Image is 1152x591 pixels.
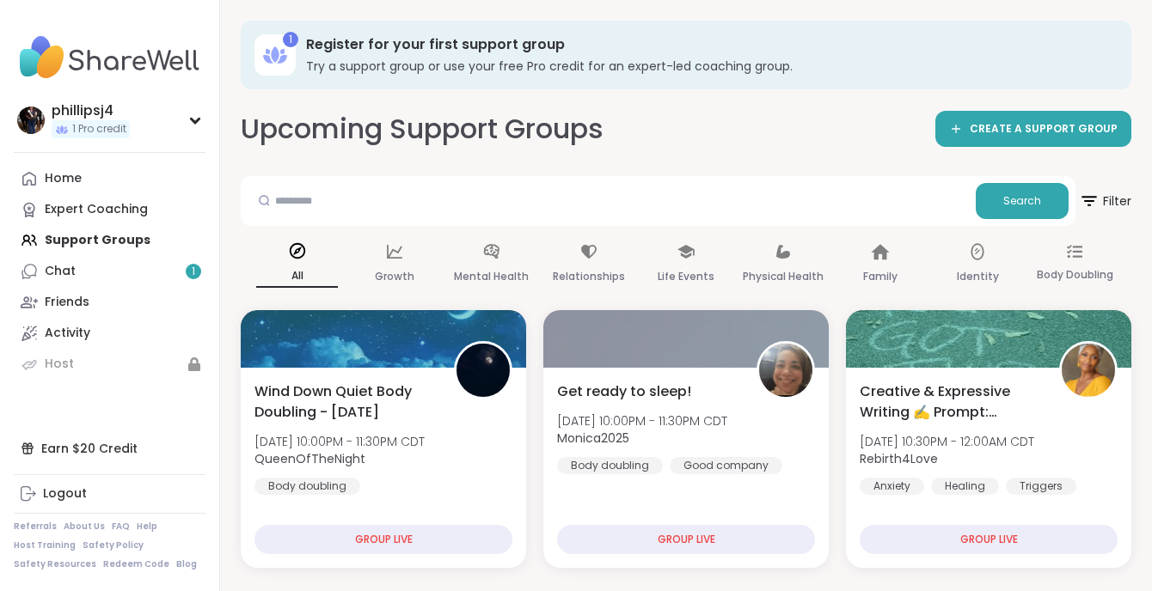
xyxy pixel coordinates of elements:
a: Chat1 [14,256,205,287]
span: 1 Pro credit [72,122,126,137]
h3: Try a support group or use your free Pro credit for an expert-led coaching group. [306,58,1107,75]
div: GROUP LIVE [860,525,1118,554]
img: Rebirth4Love [1062,344,1115,397]
h2: Upcoming Support Groups [241,110,604,149]
button: Search [976,183,1069,219]
h3: Register for your first support group [306,35,1107,54]
a: Friends [14,287,205,318]
p: Physical Health [743,266,824,287]
span: CREATE A SUPPORT GROUP [970,122,1118,137]
p: Life Events [658,266,714,287]
span: Creative & Expressive Writing ✍️ Prompt: Triggers [860,381,1040,423]
div: GROUP LIVE [254,525,512,554]
img: QueenOfTheNight [457,344,510,397]
button: Filter [1079,176,1131,226]
p: Body Doubling [1037,265,1113,285]
div: Earn $20 Credit [14,433,205,464]
a: CREATE A SUPPORT GROUP [935,111,1131,147]
p: Family [863,266,898,287]
img: ShareWell Nav Logo [14,27,205,88]
a: Safety Policy [83,539,144,551]
div: Triggers [1006,478,1076,495]
a: Blog [176,558,197,570]
span: [DATE] 10:00PM - 11:30PM CDT [557,412,727,430]
p: Mental Health [454,266,529,287]
b: QueenOfTheNight [254,450,365,467]
div: Expert Coaching [45,201,148,218]
div: Friends [45,294,89,311]
a: FAQ [112,521,130,533]
p: Growth [375,266,414,287]
span: [DATE] 10:30PM - 12:00AM CDT [860,433,1034,450]
div: Good company [670,457,782,474]
a: Referrals [14,521,57,533]
a: Expert Coaching [14,194,205,225]
div: Chat [45,263,76,280]
div: GROUP LIVE [557,525,815,554]
img: phillipsj4 [17,107,45,134]
p: Relationships [553,266,625,287]
span: Wind Down Quiet Body Doubling - [DATE] [254,381,435,423]
a: Host Training [14,539,76,551]
a: About Us [64,521,105,533]
span: [DATE] 10:00PM - 11:30PM CDT [254,433,425,450]
span: Filter [1079,180,1131,222]
b: Rebirth4Love [860,450,938,467]
div: Logout [43,485,87,503]
a: Logout [14,478,205,509]
span: Get ready to sleep! [557,381,691,402]
div: Body doubling [254,478,360,495]
a: Redeem Code [103,558,169,570]
img: Monica2025 [759,344,812,397]
div: Healing [931,478,999,495]
div: Body doubling [557,457,663,474]
b: Monica2025 [557,430,629,447]
div: Anxiety [860,478,924,495]
div: 1 [283,32,298,47]
p: Identity [957,266,999,287]
p: All [256,265,338,288]
div: Home [45,170,82,187]
a: Home [14,163,205,194]
span: 1 [192,265,195,279]
div: Activity [45,325,90,342]
a: Host [14,349,205,380]
a: Safety Resources [14,558,96,570]
span: Search [1003,193,1041,209]
a: Activity [14,318,205,349]
div: Host [45,356,74,373]
a: Help [137,521,157,533]
div: phillipsj4 [52,101,130,120]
